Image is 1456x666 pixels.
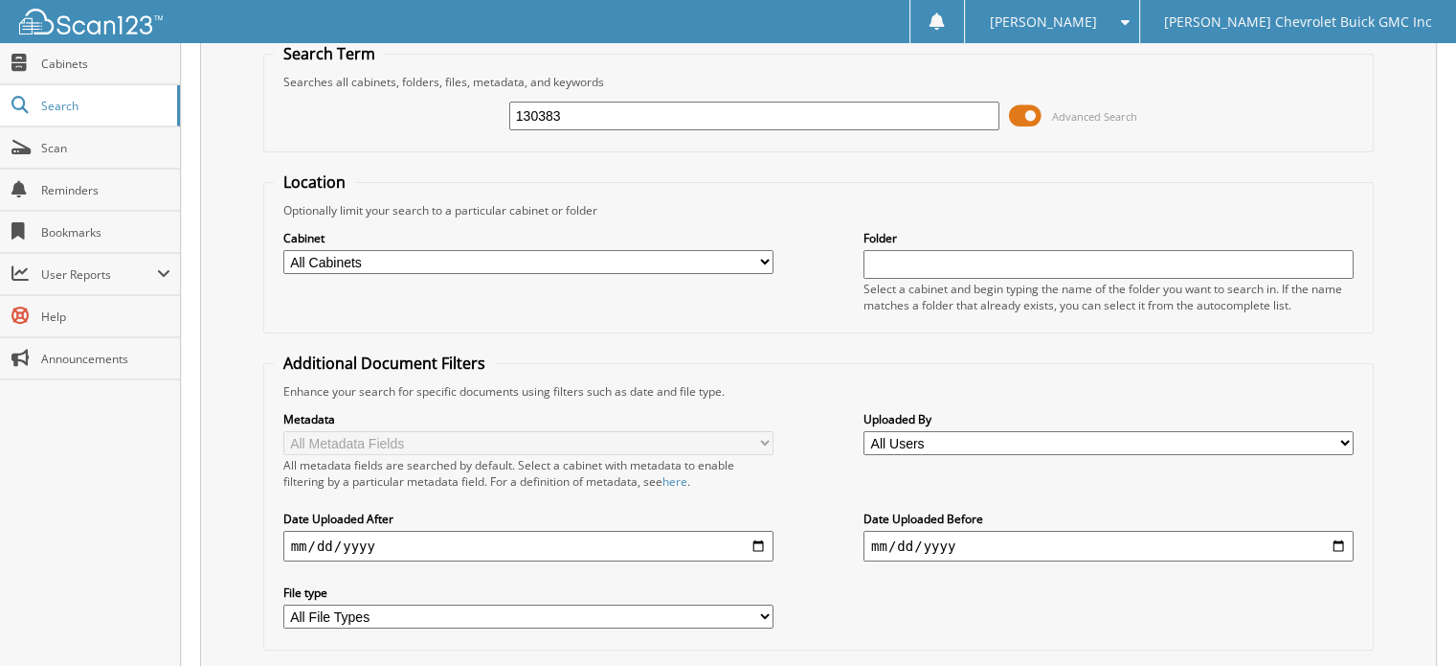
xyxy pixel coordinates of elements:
label: Metadata [283,411,773,427]
span: Advanced Search [1052,109,1137,124]
span: Reminders [41,182,170,198]
div: Optionally limit your search to a particular cabinet or folder [274,202,1364,218]
span: User Reports [41,266,157,283]
div: Searches all cabinets, folders, files, metadata, and keywords [274,74,1364,90]
label: Folder [863,230,1354,246]
span: Bookmarks [41,224,170,241]
input: start [283,531,773,562]
label: Date Uploaded Before [863,511,1354,527]
a: here [662,473,687,490]
span: Scan [41,140,170,156]
span: [PERSON_NAME] Chevrolet Buick GMC Inc [1164,16,1432,28]
span: Cabinets [41,56,170,72]
div: All metadata fields are searched by default. Select a cabinet with metadata to enable filtering b... [283,457,773,490]
legend: Location [274,172,355,193]
span: Help [41,309,170,325]
iframe: Chat Widget [1360,574,1456,666]
input: end [863,531,1354,562]
label: Uploaded By [863,411,1354,427]
span: [PERSON_NAME] [989,16,1096,28]
span: Search [41,98,168,114]
label: Date Uploaded After [283,511,773,527]
legend: Search Term [274,43,385,64]
img: scan123-logo-white.svg [19,9,163,34]
span: Announcements [41,351,170,367]
div: Select a cabinet and begin typing the name of the folder you want to search in. If the name match... [863,281,1354,313]
label: Cabinet [283,230,773,246]
div: Enhance your search for specific documents using filters such as date and file type. [274,383,1364,400]
label: File type [283,585,773,601]
legend: Additional Document Filters [274,353,495,374]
